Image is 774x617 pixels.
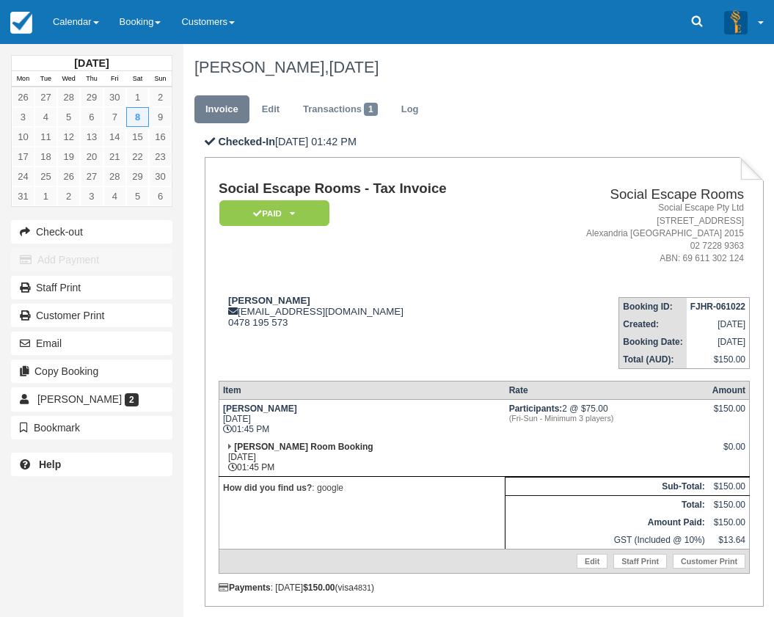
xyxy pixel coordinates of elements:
[690,302,745,312] strong: FJHR-061022
[11,304,172,327] a: Customer Print
[194,95,249,124] a: Invoice
[219,438,505,477] td: [DATE] 01:45 PM
[57,71,80,87] th: Wed
[80,167,103,186] a: 27
[364,103,378,116] span: 1
[194,59,753,76] h1: [PERSON_NAME],
[11,276,172,299] a: Staff Print
[223,404,297,414] strong: [PERSON_NAME]
[57,107,80,127] a: 5
[149,186,172,206] a: 6
[619,315,687,333] th: Created:
[219,200,329,226] em: Paid
[219,181,523,197] h1: Social Escape Rooms - Tax Invoice
[103,186,126,206] a: 4
[673,554,745,569] a: Customer Print
[354,583,371,592] small: 4831
[505,514,709,531] th: Amount Paid:
[219,583,750,593] div: : [DATE] (visa )
[329,58,379,76] span: [DATE]
[505,531,709,550] td: GST (Included @ 10%)
[34,147,57,167] a: 18
[11,387,172,411] a: [PERSON_NAME] 2
[149,167,172,186] a: 30
[613,554,667,569] a: Staff Print
[619,333,687,351] th: Booking Date:
[505,496,709,514] th: Total:
[251,95,291,124] a: Edit
[103,107,126,127] a: 7
[687,351,750,369] td: $150.00
[11,220,172,244] button: Check-out
[103,167,126,186] a: 28
[205,134,763,150] p: [DATE] 01:42 PM
[37,393,122,405] span: [PERSON_NAME]
[505,381,709,400] th: Rate
[219,400,505,439] td: [DATE] 01:45 PM
[57,186,80,206] a: 2
[709,381,750,400] th: Amount
[34,167,57,186] a: 25
[619,298,687,316] th: Booking ID:
[57,87,80,107] a: 28
[149,147,172,167] a: 23
[577,554,607,569] a: Edit
[126,107,149,127] a: 8
[709,496,750,514] td: $150.00
[529,202,744,265] address: Social Escape Pty Ltd [STREET_ADDRESS] Alexandria [GEOGRAPHIC_DATA] 2015 02 7228 9363 ABN: 69 611...
[219,295,523,328] div: [EMAIL_ADDRESS][DOMAIN_NAME] 0478 195 573
[12,167,34,186] a: 24
[292,95,389,124] a: Transactions1
[57,127,80,147] a: 12
[505,400,709,439] td: 2 @ $75.00
[149,127,172,147] a: 16
[223,481,501,495] p: : google
[103,127,126,147] a: 14
[505,478,709,496] th: Sub-Total:
[228,295,310,306] strong: [PERSON_NAME]
[12,186,34,206] a: 31
[34,87,57,107] a: 27
[12,107,34,127] a: 3
[709,478,750,496] td: $150.00
[126,147,149,167] a: 22
[390,95,430,124] a: Log
[103,87,126,107] a: 30
[34,186,57,206] a: 1
[126,87,149,107] a: 1
[11,359,172,383] button: Copy Booking
[709,531,750,550] td: $13.64
[57,147,80,167] a: 19
[125,393,139,406] span: 2
[126,167,149,186] a: 29
[11,453,172,476] a: Help
[219,200,324,227] a: Paid
[34,127,57,147] a: 11
[80,107,103,127] a: 6
[687,333,750,351] td: [DATE]
[529,187,744,202] h2: Social Escape Rooms
[80,127,103,147] a: 13
[80,71,103,87] th: Thu
[80,87,103,107] a: 29
[10,12,32,34] img: checkfront-main-nav-mini-logo.png
[509,404,563,414] strong: Participants
[103,71,126,87] th: Fri
[80,186,103,206] a: 3
[12,127,34,147] a: 10
[74,57,109,69] strong: [DATE]
[11,332,172,355] button: Email
[12,147,34,167] a: 17
[57,167,80,186] a: 26
[219,381,505,400] th: Item
[39,459,61,470] b: Help
[687,315,750,333] td: [DATE]
[80,147,103,167] a: 20
[219,583,271,593] strong: Payments
[103,147,126,167] a: 21
[619,351,687,369] th: Total (AUD):
[11,416,172,439] button: Bookmark
[234,442,373,452] strong: [PERSON_NAME] Room Booking
[126,127,149,147] a: 15
[126,71,149,87] th: Sat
